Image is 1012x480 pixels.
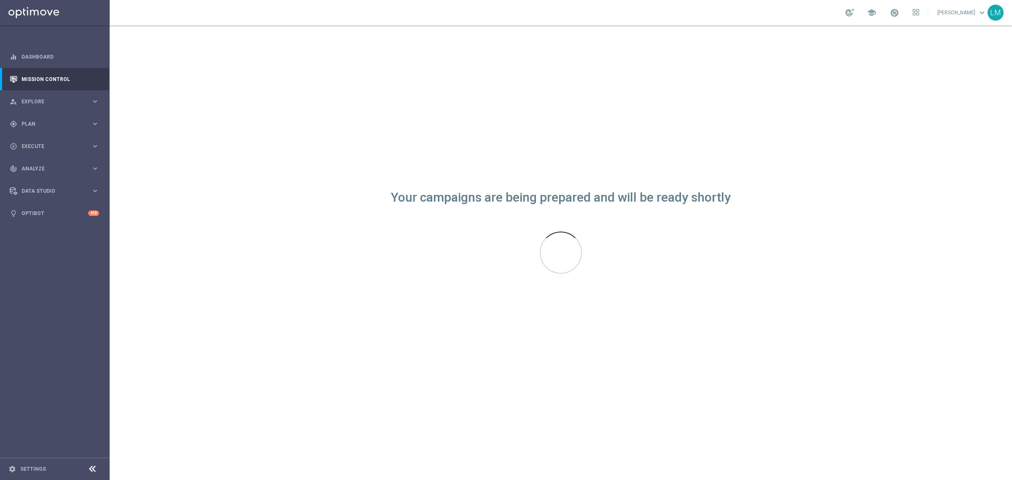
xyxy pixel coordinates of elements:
[22,121,91,127] span: Plan
[10,202,99,224] div: Optibot
[88,210,99,216] div: +10
[22,68,99,90] a: Mission Control
[9,54,100,60] button: equalizer Dashboard
[10,165,91,173] div: Analyze
[22,202,88,224] a: Optibot
[91,187,99,195] i: keyboard_arrow_right
[22,166,91,171] span: Analyze
[988,5,1004,21] div: LM
[91,97,99,105] i: keyboard_arrow_right
[20,467,46,472] a: Settings
[391,194,731,201] div: Your campaigns are being prepared and will be ready shortly
[10,98,17,105] i: person_search
[977,8,987,17] span: keyboard_arrow_down
[22,144,91,149] span: Execute
[91,164,99,173] i: keyboard_arrow_right
[10,68,99,90] div: Mission Control
[8,465,16,473] i: settings
[9,165,100,172] button: track_changes Analyze keyboard_arrow_right
[10,187,91,195] div: Data Studio
[10,120,91,128] div: Plan
[10,143,91,150] div: Execute
[91,142,99,150] i: keyboard_arrow_right
[9,121,100,127] button: gps_fixed Plan keyboard_arrow_right
[937,6,988,19] a: [PERSON_NAME]keyboard_arrow_down
[22,189,91,194] span: Data Studio
[22,99,91,104] span: Explore
[9,143,100,150] button: play_circle_outline Execute keyboard_arrow_right
[867,8,876,17] span: school
[9,210,100,217] button: lightbulb Optibot +10
[10,143,17,150] i: play_circle_outline
[10,53,17,61] i: equalizer
[10,120,17,128] i: gps_fixed
[10,210,17,217] i: lightbulb
[9,188,100,194] button: Data Studio keyboard_arrow_right
[10,98,91,105] div: Explore
[91,120,99,128] i: keyboard_arrow_right
[9,98,100,105] button: person_search Explore keyboard_arrow_right
[9,76,100,83] button: Mission Control
[10,165,17,173] i: track_changes
[10,46,99,68] div: Dashboard
[22,46,99,68] a: Dashboard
